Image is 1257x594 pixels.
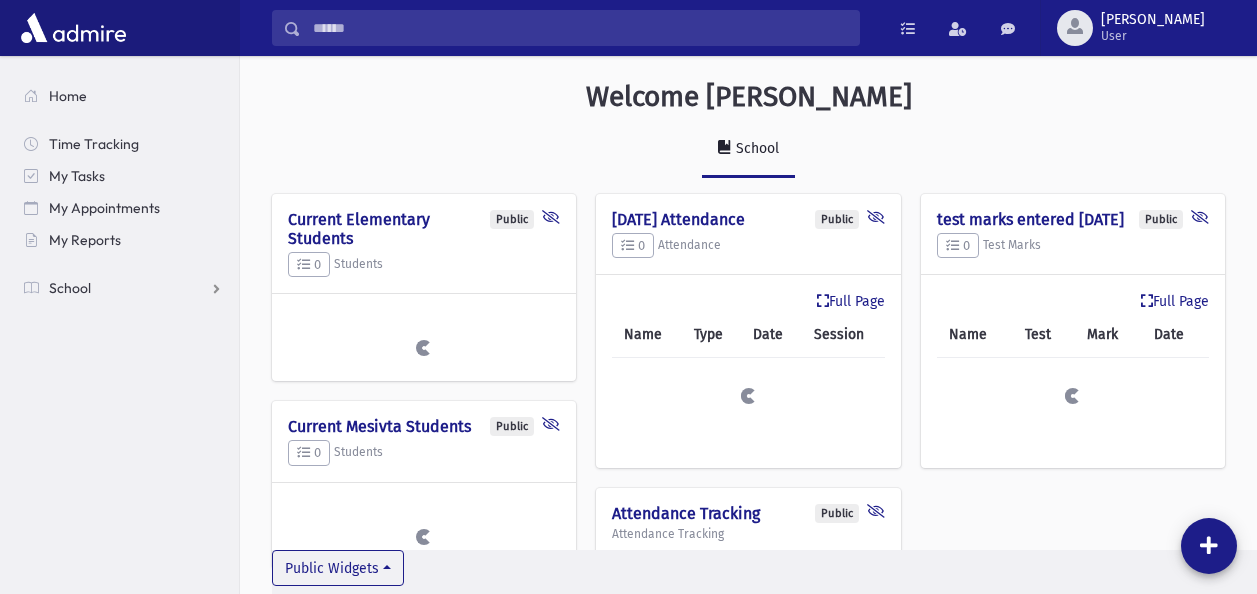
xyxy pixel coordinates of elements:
[8,80,239,112] a: Home
[612,504,884,523] h4: Attendance Tracking
[732,140,779,157] div: School
[612,210,884,229] h4: [DATE] Attendance
[301,10,859,46] input: Search
[288,252,330,278] button: 0
[288,417,560,436] h4: Current Mesivta Students
[612,233,884,259] h5: Attendance
[8,272,239,304] a: School
[49,279,91,297] span: School
[815,210,859,229] div: Public
[1141,291,1209,312] a: Full Page
[49,231,121,249] span: My Reports
[288,440,330,466] button: 0
[1142,312,1209,358] th: Date
[817,291,885,312] a: Full Page
[1101,12,1205,28] span: [PERSON_NAME]
[16,8,131,48] img: AdmirePro
[8,192,239,224] a: My Appointments
[1013,312,1075,358] th: Test
[682,312,741,358] th: Type
[8,224,239,256] a: My Reports
[288,252,560,278] h5: Students
[612,312,681,358] th: Name
[937,210,1209,229] h4: test marks entered [DATE]
[937,312,1013,358] th: Name
[272,550,404,586] button: Public Widgets
[49,167,105,185] span: My Tasks
[612,527,884,541] h5: Attendance Tracking
[586,80,912,114] h3: Welcome [PERSON_NAME]
[49,87,87,105] span: Home
[8,128,239,160] a: Time Tracking
[802,312,885,358] th: Session
[946,238,970,253] span: 0
[612,233,654,259] button: 0
[490,417,534,436] div: Public
[297,445,321,460] span: 0
[621,238,645,253] span: 0
[49,199,160,217] span: My Appointments
[490,210,534,229] div: Public
[937,233,1209,259] h5: Test Marks
[49,135,139,153] span: Time Tracking
[702,122,795,178] a: School
[741,312,802,358] th: Date
[1101,28,1205,44] span: User
[937,233,979,259] button: 0
[8,160,239,192] a: My Tasks
[1139,210,1183,229] div: Public
[288,210,560,248] h4: Current Elementary Students
[288,440,560,466] h5: Students
[297,257,321,272] span: 0
[815,504,859,523] div: Public
[1075,312,1143,358] th: Mark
